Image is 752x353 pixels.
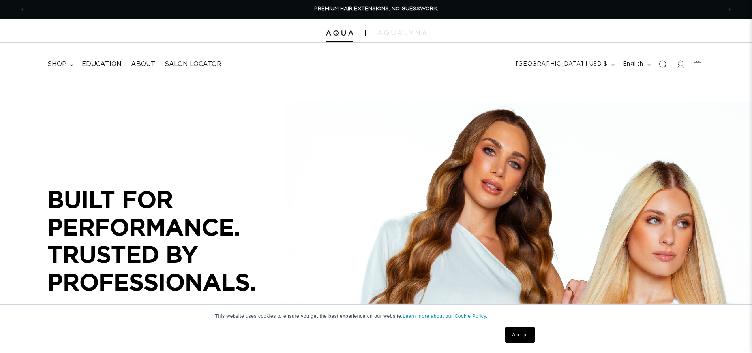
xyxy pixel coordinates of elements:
[403,313,488,319] a: Learn more about our Cookie Policy.
[47,185,284,295] p: BUILT FOR PERFORMANCE. TRUSTED BY PROFESSIONALS.
[47,60,66,68] span: shop
[77,55,126,73] a: Education
[126,55,160,73] a: About
[623,60,643,68] span: English
[160,55,226,73] a: Salon Locator
[511,57,618,72] button: [GEOGRAPHIC_DATA] | USD $
[47,302,284,330] p: Premium hair extensions designed for seamless blends, consistent results, and performance you can...
[505,327,534,343] a: Accept
[215,313,537,320] p: This website uses cookies to ensure you get the best experience on our website.
[654,56,671,73] summary: Search
[165,60,221,68] span: Salon Locator
[43,55,77,73] summary: shop
[131,60,155,68] span: About
[314,6,438,11] span: PREMIUM HAIR EXTENSIONS. NO GUESSWORK.
[618,57,654,72] button: English
[82,60,122,68] span: Education
[516,60,608,68] span: [GEOGRAPHIC_DATA] | USD $
[14,2,31,17] button: Previous announcement
[326,30,353,36] img: Aqua Hair Extensions
[721,2,738,17] button: Next announcement
[377,30,427,35] img: aqualyna.com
